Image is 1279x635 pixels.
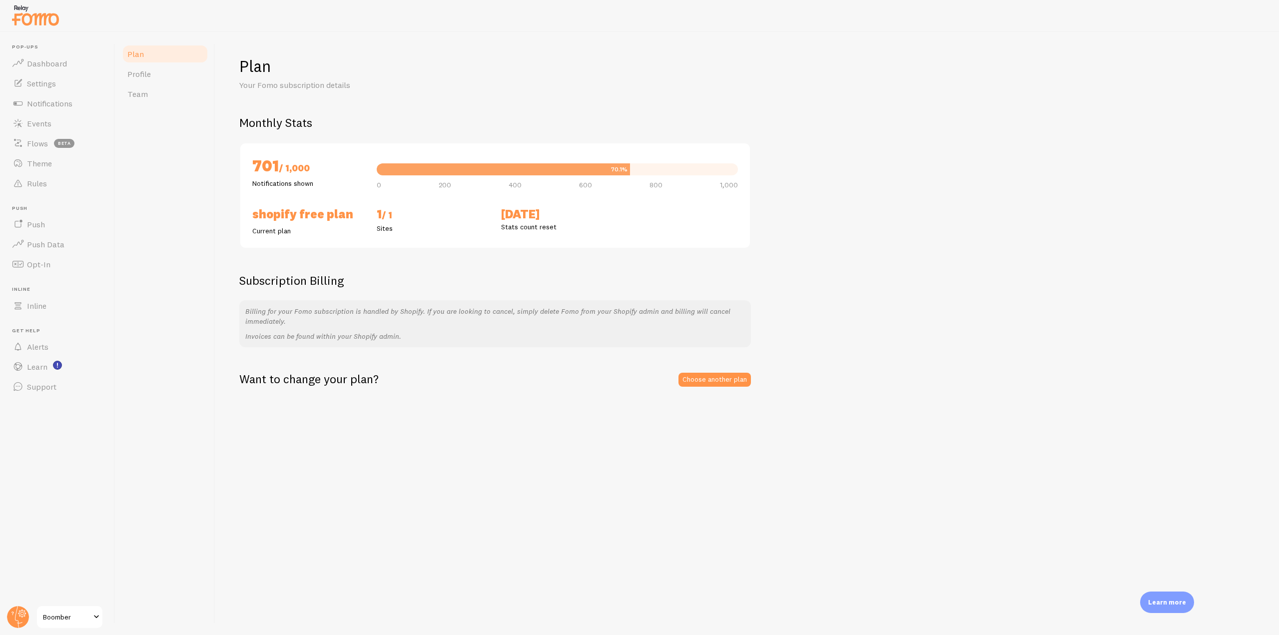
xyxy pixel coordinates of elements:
[6,254,109,274] a: Opt-In
[53,361,62,370] svg: <p>Watch New Feature Tutorials!</p>
[27,158,52,168] span: Theme
[678,373,751,387] a: Choose another plan
[6,214,109,234] a: Push
[382,209,392,221] span: / 1
[501,222,614,232] p: Stats count reset
[6,93,109,113] a: Notifications
[252,155,365,178] h2: 701
[239,371,379,387] h2: Want to change your plan?
[121,64,209,84] a: Profile
[1148,598,1186,607] p: Learn more
[377,181,381,188] span: 0
[6,377,109,397] a: Support
[6,153,109,173] a: Theme
[6,234,109,254] a: Push Data
[27,239,64,249] span: Push Data
[377,206,489,223] h2: 1
[239,56,1255,76] h1: Plan
[6,296,109,316] a: Inline
[27,342,48,352] span: Alerts
[245,306,745,326] p: Billing for your Fomo subscription is handled by Shopify. If you are looking to cancel, simply de...
[27,259,50,269] span: Opt-In
[27,138,48,148] span: Flows
[27,98,72,108] span: Notifications
[6,53,109,73] a: Dashboard
[439,181,451,188] span: 200
[509,181,522,188] span: 400
[127,69,151,79] span: Profile
[12,44,109,50] span: Pop-ups
[27,362,47,372] span: Learn
[279,162,310,174] span: / 1,000
[239,115,1255,130] h2: Monthly Stats
[27,219,45,229] span: Push
[579,181,592,188] span: 600
[127,49,144,59] span: Plan
[27,118,51,128] span: Events
[27,178,47,188] span: Rules
[6,113,109,133] a: Events
[6,173,109,193] a: Rules
[239,273,751,288] h2: Subscription Billing
[252,206,365,222] h2: Shopify Free Plan
[6,133,109,153] a: Flows beta
[54,139,74,148] span: beta
[6,73,109,93] a: Settings
[252,226,365,236] p: Current plan
[127,89,148,99] span: Team
[10,2,60,28] img: fomo-relay-logo-orange.svg
[252,178,365,188] p: Notifications shown
[43,611,90,623] span: Boomber
[27,78,56,88] span: Settings
[121,44,209,64] a: Plan
[121,84,209,104] a: Team
[12,286,109,293] span: Inline
[36,605,103,629] a: Boomber
[1140,592,1194,613] div: Learn more
[649,181,662,188] span: 800
[377,223,489,233] p: Sites
[6,337,109,357] a: Alerts
[27,301,46,311] span: Inline
[27,382,56,392] span: Support
[6,357,109,377] a: Learn
[611,166,628,172] div: 70.1%
[27,58,67,68] span: Dashboard
[720,181,738,188] span: 1,000
[245,331,745,341] p: Invoices can be found within your Shopify admin.
[501,206,614,222] h2: [DATE]
[12,328,109,334] span: Get Help
[239,79,479,91] p: Your Fomo subscription details
[12,205,109,212] span: Push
